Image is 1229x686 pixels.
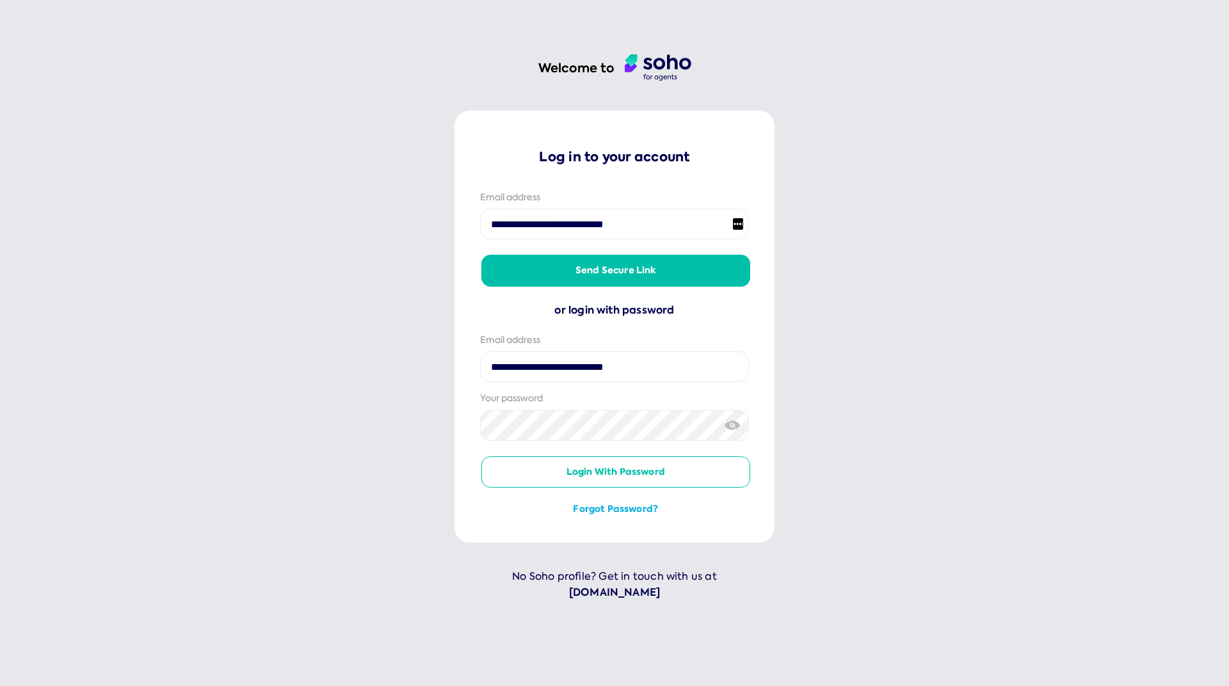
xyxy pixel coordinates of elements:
h1: Welcome to [538,60,614,77]
button: Login with password [481,456,750,488]
p: No Soho profile? Get in touch with us at [454,568,775,601]
p: Log in to your account [480,148,749,166]
div: or login with password [480,302,749,319]
img: eye-crossed.svg [725,419,741,432]
a: [DOMAIN_NAME] [454,584,775,601]
div: Your password [480,392,749,405]
div: Email address [480,191,749,204]
div: Email address [480,334,749,347]
img: agent logo [625,54,691,81]
button: Send secure link [481,255,750,287]
button: Forgot password? [481,503,750,516]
